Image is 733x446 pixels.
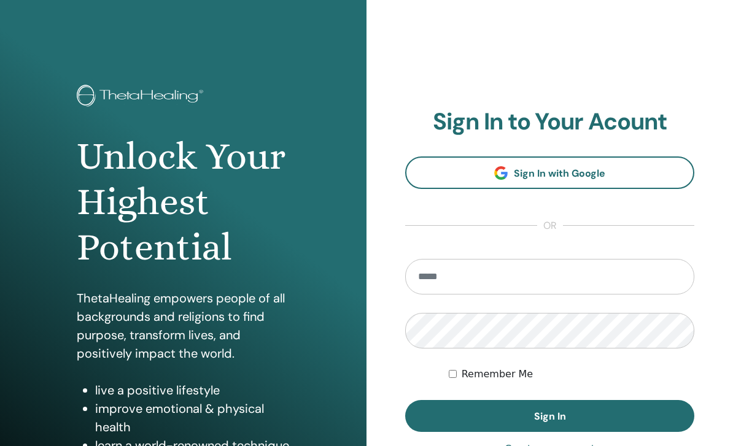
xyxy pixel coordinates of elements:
a: Sign In with Google [405,156,694,189]
button: Sign In [405,400,694,432]
span: Sign In with Google [514,167,605,180]
h1: Unlock Your Highest Potential [77,134,290,271]
span: or [537,218,563,233]
label: Remember Me [462,367,533,382]
li: improve emotional & physical health [95,399,290,436]
p: ThetaHealing empowers people of all backgrounds and religions to find purpose, transform lives, a... [77,289,290,363]
li: live a positive lifestyle [95,381,290,399]
div: Keep me authenticated indefinitely or until I manually logout [449,367,694,382]
span: Sign In [534,410,566,423]
h2: Sign In to Your Acount [405,108,694,136]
